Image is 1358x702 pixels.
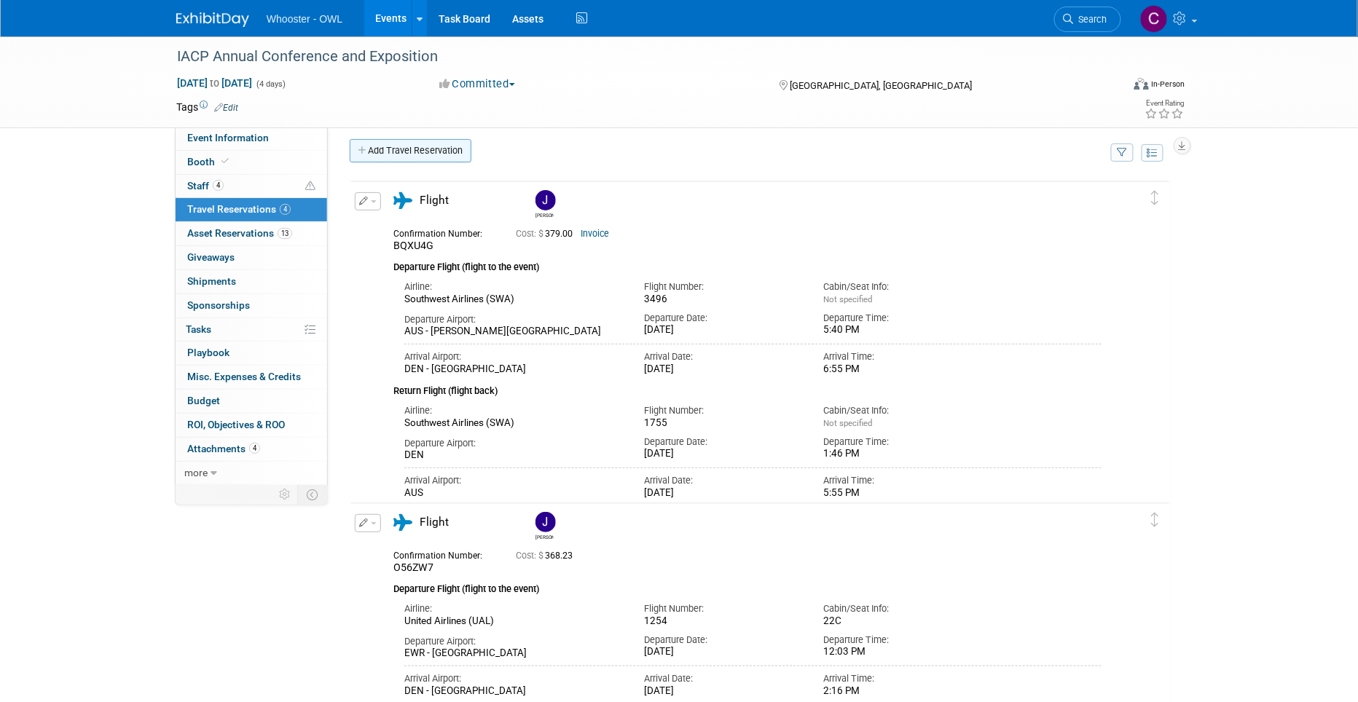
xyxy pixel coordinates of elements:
[176,462,327,485] a: more
[176,390,327,413] a: Budget
[404,487,622,500] div: AUS
[393,376,1102,398] div: Return Flight (flight back)
[393,575,1102,596] div: Departure Flight (flight to the event)
[644,474,802,487] div: Arrival Date:
[404,417,622,430] div: Southwest Airlines (SWA)
[278,228,292,239] span: 13
[393,561,433,573] span: O56ZW7
[644,324,802,336] div: [DATE]
[532,512,557,540] div: Julia Haber
[187,395,220,406] span: Budget
[824,324,982,336] div: 5:40 PM
[214,103,238,113] a: Edit
[1152,191,1159,205] i: Click and drag to move item
[1074,14,1107,25] span: Search
[535,210,554,218] div: John Holsinger
[186,323,211,335] span: Tasks
[176,198,327,221] a: Travel Reservations4
[305,180,315,193] span: Potential Scheduling Conflict -- at least one attendee is tagged in another overlapping event.
[404,685,622,698] div: DEN - [GEOGRAPHIC_DATA]
[1054,7,1121,32] a: Search
[644,602,802,615] div: Flight Number:
[535,190,556,210] img: John Holsinger
[187,132,269,143] span: Event Information
[535,532,554,540] div: Julia Haber
[644,293,802,306] div: 3496
[824,448,982,460] div: 1:46 PM
[581,229,609,239] a: Invoice
[404,326,622,338] div: AUS - [PERSON_NAME][GEOGRAPHIC_DATA]
[298,485,328,504] td: Toggle Event Tabs
[516,551,545,561] span: Cost: $
[824,615,982,627] div: 22C
[176,438,327,461] a: Attachments4
[404,363,622,376] div: DEN - [GEOGRAPHIC_DATA]
[1118,149,1128,158] i: Filter by Traveler
[404,437,622,450] div: Departure Airport:
[824,350,982,363] div: Arrival Time:
[824,280,982,293] div: Cabin/Seat Info:
[824,435,982,449] div: Departure Time:
[644,448,802,460] div: [DATE]
[1152,513,1159,527] i: Click and drag to move item
[393,192,412,209] i: Flight
[644,672,802,685] div: Arrival Date:
[176,294,327,318] a: Sponsorships
[393,546,494,561] div: Confirmation Number:
[824,487,982,500] div: 5:55 PM
[404,449,622,462] div: DEN
[824,672,982,685] div: Arrival Time:
[393,514,412,531] i: Flight
[208,77,221,89] span: to
[213,180,224,191] span: 4
[187,227,292,239] span: Asset Reservations
[644,435,802,449] div: Departure Date:
[176,175,327,198] a: Staff4
[176,100,238,114] td: Tags
[420,194,449,207] span: Flight
[221,157,229,165] i: Booth reservation complete
[644,280,802,293] div: Flight Number:
[255,79,286,89] span: (4 days)
[404,672,622,685] div: Arrival Airport:
[1151,79,1185,90] div: In-Person
[350,139,471,162] a: Add Travel Reservation
[176,12,249,27] img: ExhibitDay
[404,313,622,326] div: Departure Airport:
[434,76,521,92] button: Committed
[404,280,622,293] div: Airline:
[176,246,327,269] a: Giveaways
[1134,78,1149,90] img: Format-Inperson.png
[404,293,622,306] div: Southwest Airlines (SWA)
[176,414,327,437] a: ROI, Objectives & ROO
[176,151,327,174] a: Booth
[280,204,291,215] span: 4
[535,512,556,532] img: Julia Haber
[824,363,982,376] div: 6:55 PM
[644,363,802,376] div: [DATE]
[267,13,342,25] span: Whooster - OWL
[187,371,301,382] span: Misc. Expenses & Credits
[187,443,260,454] span: Attachments
[824,312,982,325] div: Departure Time:
[187,275,236,287] span: Shipments
[824,404,982,417] div: Cabin/Seat Info:
[176,222,327,245] a: Asset Reservations13
[1035,76,1185,98] div: Event Format
[404,602,622,615] div: Airline:
[644,615,802,628] div: 1254
[172,44,1099,70] div: IACP Annual Conference and Exposition
[176,76,253,90] span: [DATE] [DATE]
[187,156,232,167] span: Booth
[644,404,802,417] div: Flight Number:
[272,485,298,504] td: Personalize Event Tab Strip
[176,342,327,365] a: Playbook
[824,634,982,647] div: Departure Time:
[824,474,982,487] div: Arrival Time:
[824,685,982,698] div: 2:16 PM
[1140,5,1168,33] img: Clare Louise Southcombe
[404,647,622,660] div: EWR - [GEOGRAPHIC_DATA]
[644,685,802,698] div: [DATE]
[824,646,982,658] div: 12:03 PM
[644,350,802,363] div: Arrival Date:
